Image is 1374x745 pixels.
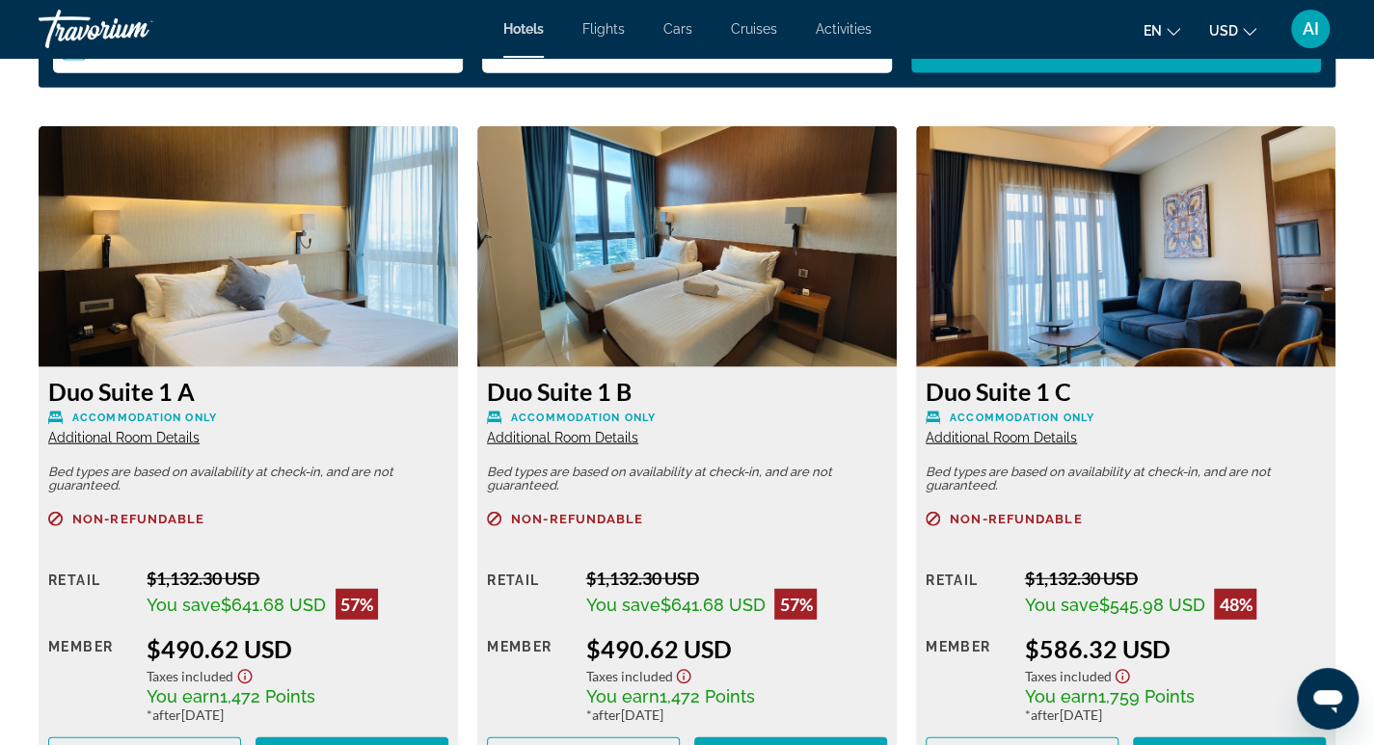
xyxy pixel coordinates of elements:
[1111,663,1134,685] button: Show Taxes and Fees disclaimer
[1097,686,1194,706] span: 1,759 Points
[1297,668,1359,730] iframe: Кнопка запуска окна обмена сообщениями
[1030,706,1059,723] span: after
[926,430,1077,445] span: Additional Room Details
[336,589,378,620] div: 57%
[585,686,659,706] span: You earn
[585,595,660,615] span: You save
[487,466,887,492] p: Bed types are based on availability at check-in, and are not guaranteed.
[660,595,765,615] span: $641.68 USD
[1024,706,1326,723] div: * [DATE]
[731,21,777,37] a: Cruises
[233,663,256,685] button: Show Taxes and Fees disclaimer
[511,513,643,525] span: Non-refundable
[152,706,181,723] span: after
[53,25,1321,73] div: Search widget
[503,21,544,37] a: Hotels
[585,568,887,589] div: $1,132.30 USD
[585,706,887,723] div: * [DATE]
[477,126,897,367] img: Duo Suite 1 B
[816,21,872,37] a: Activities
[950,412,1094,424] span: Accommodation Only
[1303,19,1319,39] span: AI
[1144,16,1180,44] button: Change language
[72,412,217,424] span: Accommodation Only
[48,634,132,723] div: Member
[926,466,1326,492] p: Bed types are based on availability at check-in, and are not guaranteed.
[1024,595,1098,615] span: You save
[147,686,220,706] span: You earn
[672,663,695,685] button: Show Taxes and Fees disclaimer
[72,513,204,525] span: Non-refundable
[147,668,233,684] span: Taxes included
[1024,568,1326,589] div: $1,132.30 USD
[1024,686,1097,706] span: You earn
[487,568,571,620] div: Retail
[220,686,315,706] span: 1,472 Points
[48,377,448,406] h3: Duo Suite 1 A
[147,595,221,615] span: You save
[926,634,1010,723] div: Member
[1209,16,1256,44] button: Change currency
[591,706,620,723] span: after
[147,634,448,663] div: $490.62 USD
[585,634,887,663] div: $490.62 USD
[926,377,1326,406] h3: Duo Suite 1 C
[511,412,656,424] span: Accommodation Only
[663,21,692,37] a: Cars
[926,568,1010,620] div: Retail
[48,466,448,492] p: Bed types are based on availability at check-in, and are not guaranteed.
[916,126,1335,367] img: Duo Suite 1 C
[1024,668,1111,684] span: Taxes included
[487,634,571,723] div: Member
[1098,595,1204,615] span: $545.98 USD
[1214,589,1256,620] div: 48%
[487,377,887,406] h3: Duo Suite 1 B
[147,706,448,723] div: * [DATE]
[487,430,638,445] span: Additional Room Details
[1209,23,1238,39] span: USD
[950,513,1082,525] span: Non-refundable
[585,668,672,684] span: Taxes included
[221,595,326,615] span: $641.68 USD
[48,430,200,445] span: Additional Room Details
[53,25,463,73] button: Select check in and out date
[774,589,817,620] div: 57%
[1024,634,1326,663] div: $586.32 USD
[48,568,132,620] div: Retail
[659,686,754,706] span: 1,472 Points
[1285,9,1335,49] button: User Menu
[39,4,231,54] a: Travorium
[582,21,625,37] a: Flights
[1144,23,1162,39] span: en
[147,568,448,589] div: $1,132.30 USD
[39,126,458,367] img: Duo Suite 1 A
